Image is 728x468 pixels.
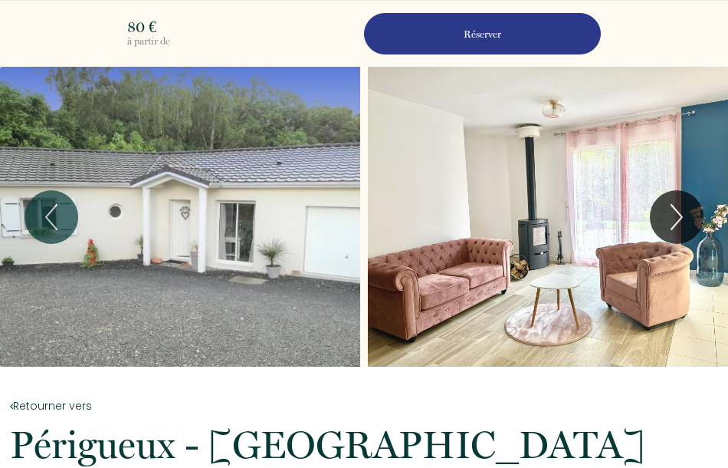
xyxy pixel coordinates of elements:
button: Réserver [364,13,601,54]
a: Retourner vers [10,397,718,414]
p: Réserver [369,27,595,41]
p: à partir de [127,35,361,48]
button: Next [650,190,703,244]
button: Previous [25,190,78,244]
p: 80 € [127,19,361,35]
p: Périgueux - [GEOGRAPHIC_DATA] [10,426,718,464]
